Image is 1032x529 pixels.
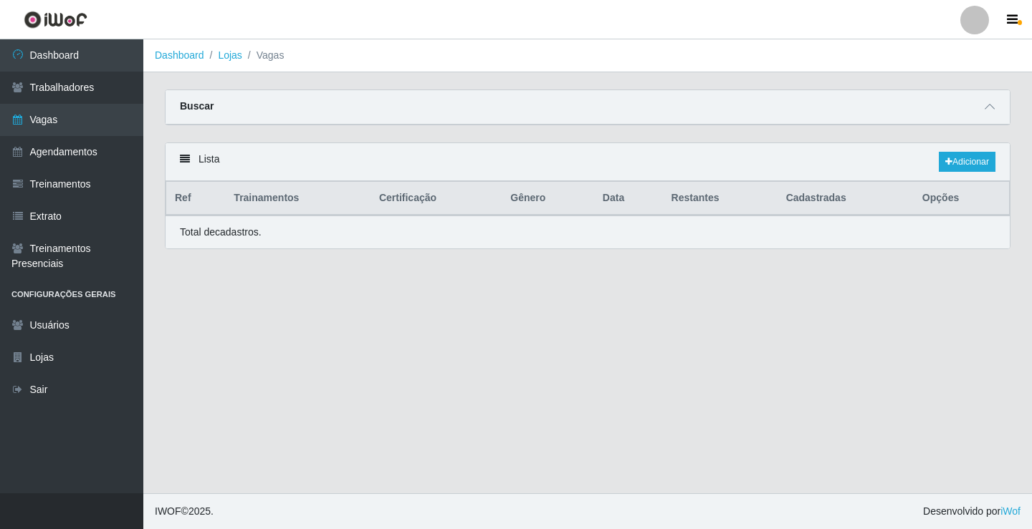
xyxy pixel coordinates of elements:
[225,182,371,215] th: Trainamentos
[180,225,262,240] p: Total de cadastros.
[24,11,87,29] img: CoreUI Logo
[218,49,242,61] a: Lojas
[155,504,214,519] span: © 2025 .
[155,505,181,517] span: IWOF
[242,48,285,63] li: Vagas
[914,182,1010,215] th: Opções
[1000,505,1021,517] a: iWof
[180,100,214,112] strong: Buscar
[155,49,204,61] a: Dashboard
[778,182,914,215] th: Cadastradas
[166,182,226,215] th: Ref
[663,182,778,215] th: Restantes
[502,182,594,215] th: Gênero
[939,152,995,172] a: Adicionar
[371,182,502,215] th: Certificação
[166,143,1010,181] div: Lista
[594,182,663,215] th: Data
[143,39,1032,72] nav: breadcrumb
[923,504,1021,519] span: Desenvolvido por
